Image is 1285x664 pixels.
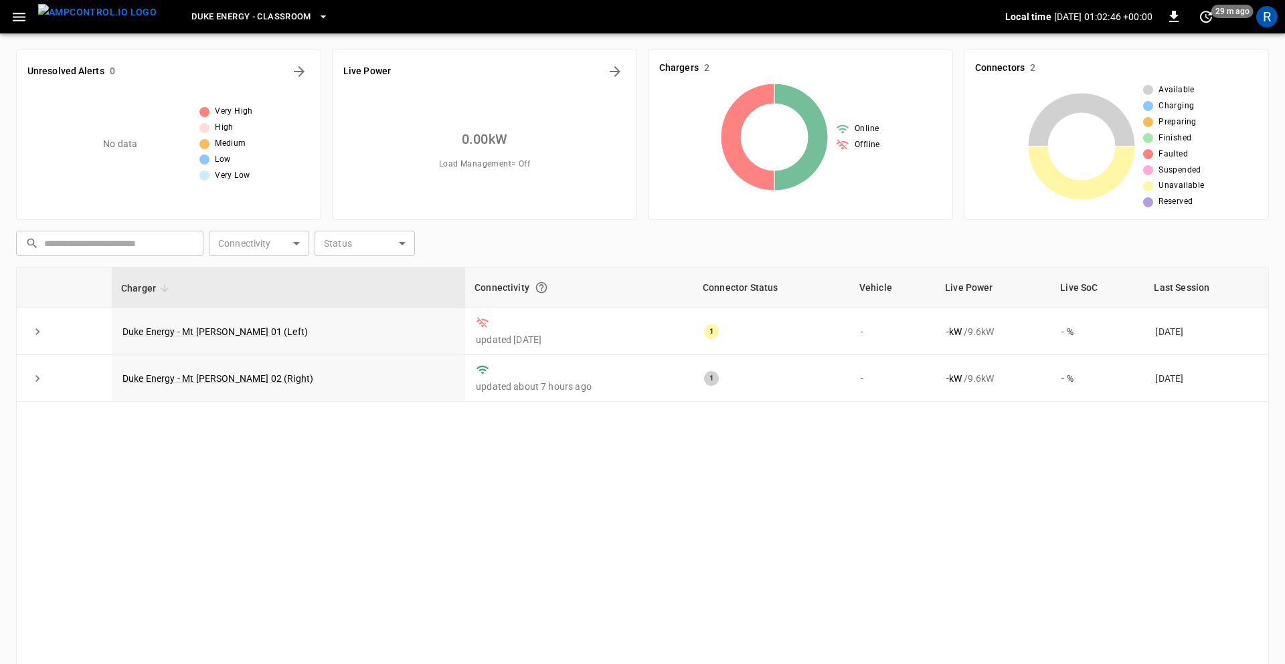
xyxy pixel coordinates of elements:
[946,372,962,385] p: - kW
[439,158,530,171] span: Load Management = Off
[288,61,310,82] button: All Alerts
[38,4,157,21] img: ampcontrol.io logo
[475,275,684,300] div: Connectivity
[27,368,48,389] button: expand row
[103,137,137,151] p: No data
[1144,355,1268,402] td: [DATE]
[215,153,230,167] span: Low
[110,64,115,79] h6: 0
[850,308,936,355] td: -
[704,324,719,339] div: 1
[850,267,936,308] th: Vehicle
[1030,61,1035,76] h6: 2
[659,61,699,76] h6: Chargers
[1051,267,1144,308] th: Live SoC
[855,138,880,152] span: Offline
[1256,6,1278,27] div: profile-icon
[476,333,683,346] p: updated [DATE]
[1051,355,1144,402] td: - %
[1211,5,1254,18] span: 29 m ago
[1159,84,1195,97] span: Available
[476,380,683,393] p: updated about 7 hours ago
[604,61,626,82] button: Energy Overview
[122,373,313,384] a: Duke Energy - Mt [PERSON_NAME] 02 (Right)
[1144,267,1268,308] th: Last Session
[122,326,308,337] a: Duke Energy - Mt [PERSON_NAME] 01 (Left)
[704,371,719,386] div: 1
[946,325,1040,338] div: / 9.6 kW
[855,122,879,136] span: Online
[1144,308,1268,355] td: [DATE]
[215,121,234,134] span: High
[1054,10,1152,23] p: [DATE] 01:02:46 +00:00
[215,137,246,150] span: Medium
[215,169,250,183] span: Very Low
[121,280,173,296] span: Charger
[27,322,48,342] button: expand row
[1005,10,1051,23] p: Local time
[936,267,1051,308] th: Live Power
[215,105,253,118] span: Very High
[946,372,1040,385] div: / 9.6 kW
[1159,164,1201,177] span: Suspended
[1159,100,1194,113] span: Charging
[946,325,962,338] p: - kW
[343,64,391,79] h6: Live Power
[1195,6,1217,27] button: set refresh interval
[693,267,850,308] th: Connector Status
[850,355,936,402] td: -
[975,61,1025,76] h6: Connectors
[27,64,104,79] h6: Unresolved Alerts
[462,128,507,150] h6: 0.00 kW
[1159,132,1191,145] span: Finished
[704,61,709,76] h6: 2
[191,9,311,25] span: Duke Energy - Classroom
[1159,148,1188,161] span: Faulted
[1159,195,1193,209] span: Reserved
[529,275,553,300] button: Connection between the charger and our software.
[1159,179,1204,193] span: Unavailable
[1159,116,1197,129] span: Preparing
[186,4,334,30] button: Duke Energy - Classroom
[1051,308,1144,355] td: - %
